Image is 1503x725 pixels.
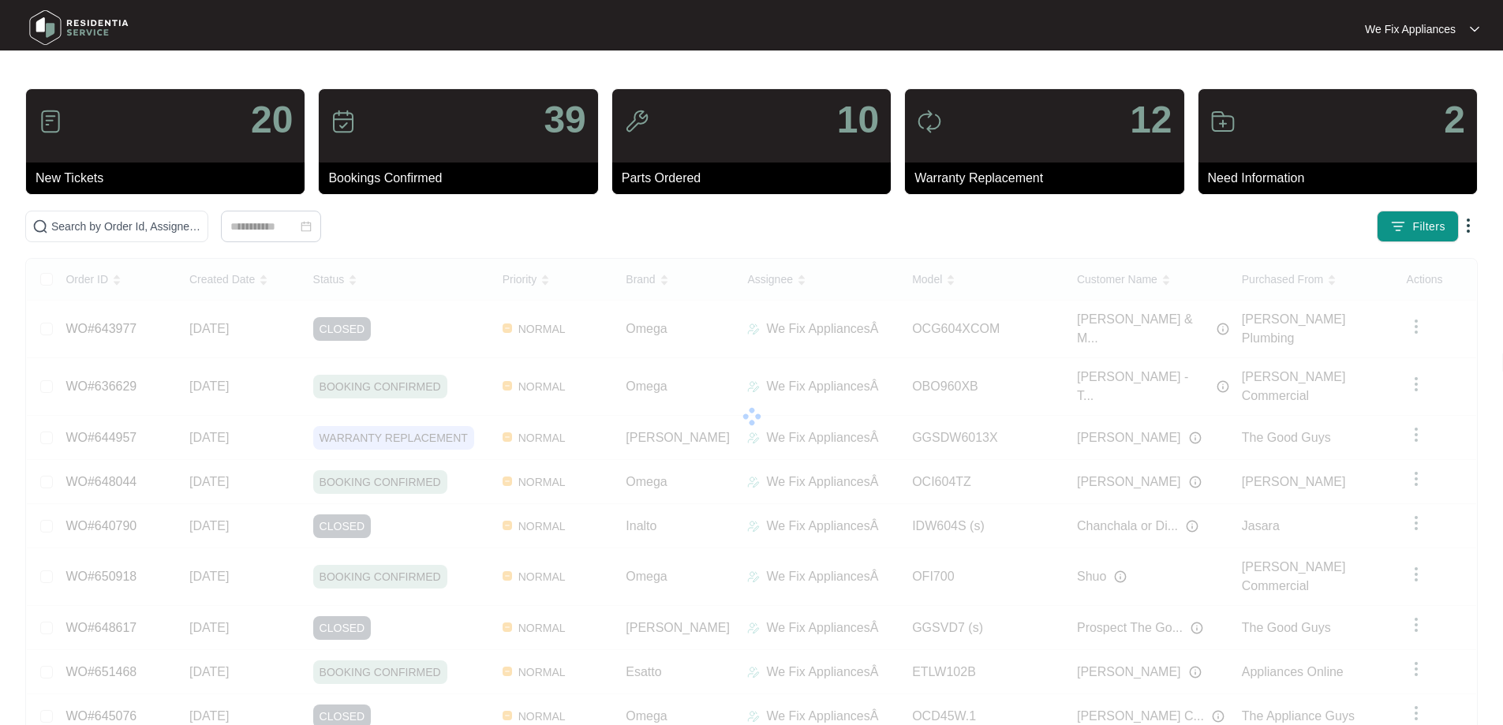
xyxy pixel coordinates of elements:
p: New Tickets [36,169,305,188]
img: icon [331,109,356,134]
img: icon [917,109,942,134]
img: icon [1210,109,1236,134]
p: 2 [1444,101,1465,139]
p: Need Information [1208,169,1477,188]
p: Warranty Replacement [914,169,1183,188]
img: dropdown arrow [1470,25,1479,33]
p: 12 [1130,101,1172,139]
span: Filters [1412,219,1445,235]
p: Parts Ordered [622,169,891,188]
img: residentia service logo [24,4,134,51]
img: search-icon [32,219,48,234]
p: 20 [251,101,293,139]
p: 10 [837,101,879,139]
button: filter iconFilters [1377,211,1459,242]
input: Search by Order Id, Assignee Name, Customer Name, Brand and Model [51,218,201,235]
img: icon [38,109,63,134]
img: filter icon [1390,219,1406,234]
p: Bookings Confirmed [328,169,597,188]
img: dropdown arrow [1459,216,1478,235]
img: icon [624,109,649,134]
p: We Fix Appliances [1365,21,1456,37]
p: 39 [544,101,585,139]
